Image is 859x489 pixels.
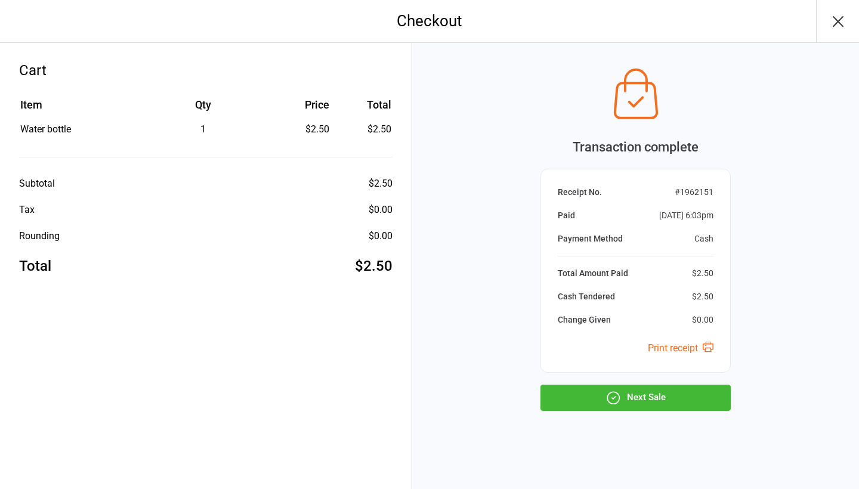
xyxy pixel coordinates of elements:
[369,229,393,243] div: $0.00
[19,229,60,243] div: Rounding
[369,177,393,191] div: $2.50
[334,122,391,137] td: $2.50
[659,209,713,222] div: [DATE] 6:03pm
[558,314,611,326] div: Change Given
[19,60,393,81] div: Cart
[140,122,266,137] div: 1
[20,97,139,121] th: Item
[558,233,623,245] div: Payment Method
[19,203,35,217] div: Tax
[540,385,731,411] button: Next Sale
[355,255,393,277] div: $2.50
[558,267,628,280] div: Total Amount Paid
[540,137,731,157] div: Transaction complete
[694,233,713,245] div: Cash
[267,97,329,113] div: Price
[267,122,329,137] div: $2.50
[692,290,713,303] div: $2.50
[558,209,575,222] div: Paid
[140,97,266,121] th: Qty
[648,342,713,354] a: Print receipt
[558,290,615,303] div: Cash Tendered
[19,177,55,191] div: Subtotal
[334,97,391,121] th: Total
[369,203,393,217] div: $0.00
[692,314,713,326] div: $0.00
[19,255,51,277] div: Total
[558,186,602,199] div: Receipt No.
[692,267,713,280] div: $2.50
[20,123,71,135] span: Water bottle
[675,186,713,199] div: # 1962151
